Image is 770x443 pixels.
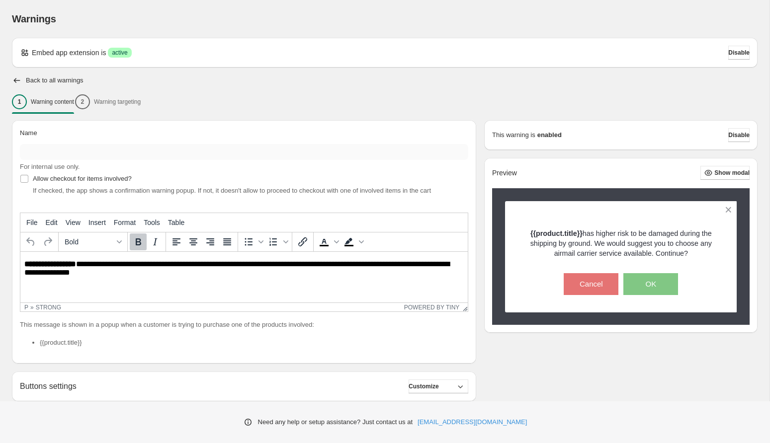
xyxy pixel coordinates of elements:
[114,219,136,226] span: Format
[404,304,460,311] a: Powered by Tiny
[728,46,750,60] button: Disable
[20,163,80,170] span: For internal use only.
[40,338,468,348] li: {{product.title}}
[66,219,81,226] span: View
[202,233,219,250] button: Align right
[22,233,39,250] button: Undo
[409,382,439,390] span: Customize
[492,169,517,177] h2: Preview
[294,233,311,250] button: Insert/edit link
[20,252,468,302] iframe: Rich Text Area
[65,238,113,246] span: Bold
[20,129,37,137] span: Name
[31,98,74,106] p: Warning content
[20,381,77,391] h2: Buttons settings
[147,233,164,250] button: Italic
[714,169,750,177] span: Show modal
[185,233,202,250] button: Align center
[112,49,127,57] span: active
[537,130,562,140] strong: enabled
[20,320,468,330] p: This message is shown in a popup when a customer is trying to purchase one of the products involved:
[46,219,58,226] span: Edit
[530,229,583,237] strong: {{product.title}}
[33,175,132,182] span: Allow checkout for items involved?
[144,219,160,226] span: Tools
[316,233,341,250] div: Text color
[459,303,468,311] div: Resize
[341,233,365,250] div: Background color
[728,49,750,57] span: Disable
[26,219,38,226] span: File
[168,233,185,250] button: Align left
[24,304,28,311] div: p
[265,233,290,250] div: Numbered list
[728,128,750,142] button: Disable
[168,219,184,226] span: Table
[409,379,468,393] button: Customize
[33,187,431,194] span: If checked, the app shows a confirmation warning popup. If not, it doesn't allow to proceed to ch...
[130,233,147,250] button: Bold
[240,233,265,250] div: Bullet list
[12,13,56,24] span: Warnings
[418,417,527,427] a: [EMAIL_ADDRESS][DOMAIN_NAME]
[26,76,84,84] h2: Back to all warnings
[700,166,750,180] button: Show modal
[492,130,535,140] p: This warning is
[12,91,74,112] button: 1Warning content
[30,304,34,311] div: »
[219,233,236,250] button: Justify
[522,228,720,258] p: has higher risk to be damaged during the shipping by ground. We would suggest you to choose any a...
[36,304,61,311] div: strong
[728,131,750,139] span: Disable
[623,273,678,295] button: OK
[88,219,106,226] span: Insert
[12,94,27,109] div: 1
[39,233,56,250] button: Redo
[564,273,618,295] button: Cancel
[61,233,125,250] button: Formats
[32,48,106,58] p: Embed app extension is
